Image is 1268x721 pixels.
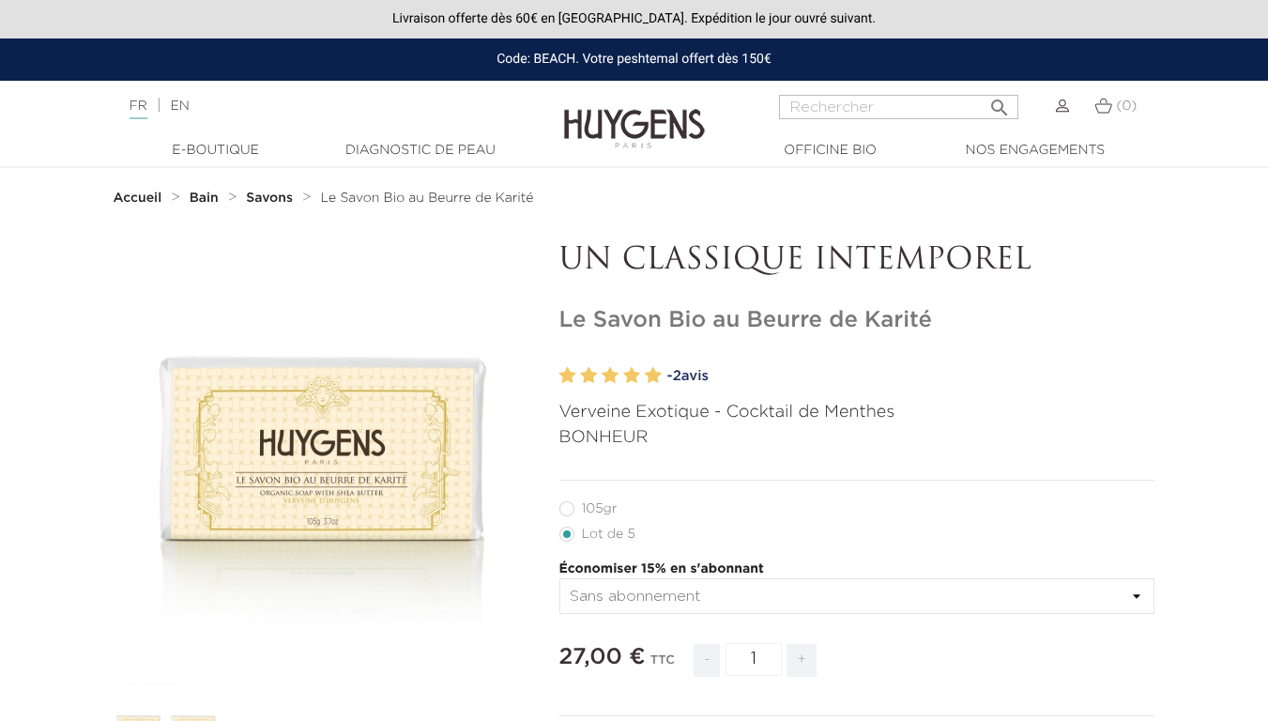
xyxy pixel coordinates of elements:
span: + [787,644,817,677]
span: 2 [673,369,681,383]
a: FR [130,100,147,119]
div: TTC [650,640,675,691]
label: 3 [602,362,619,390]
div: | [120,95,514,117]
p: UN CLASSIQUE INTEMPOREL [559,243,1155,279]
strong: Accueil [114,192,162,205]
input: Quantité [726,643,782,676]
p: Verveine Exotique - Cocktail de Menthes [559,400,1155,425]
input: Rechercher [779,95,1018,119]
label: 105gr [559,501,640,516]
p: Économiser 15% en s'abonnant [559,560,1155,579]
span: (0) [1116,100,1137,113]
label: 4 [623,362,640,390]
a: Bain [190,191,223,206]
h1: Le Savon Bio au Beurre de Karité [559,307,1155,334]
a: -2avis [667,362,1155,391]
a: Savons [246,191,298,206]
i:  [988,91,1011,114]
label: 2 [580,362,597,390]
a: EN [170,100,189,113]
a: Accueil [114,191,166,206]
p: BONHEUR [559,425,1155,451]
button:  [983,89,1016,115]
label: 1 [559,362,576,390]
strong: Savons [246,192,293,205]
img: Huygens [564,79,705,151]
label: Lot de 5 [559,527,658,542]
label: 5 [645,362,662,390]
a: Nos engagements [941,141,1129,161]
span: - [694,644,720,677]
a: Officine Bio [737,141,924,161]
strong: Bain [190,192,219,205]
a: Diagnostic de peau [327,141,514,161]
a: Le Savon Bio au Beurre de Karité [320,191,533,206]
span: 27,00 € [559,646,646,668]
span: Le Savon Bio au Beurre de Karité [320,192,533,205]
a: E-Boutique [122,141,310,161]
